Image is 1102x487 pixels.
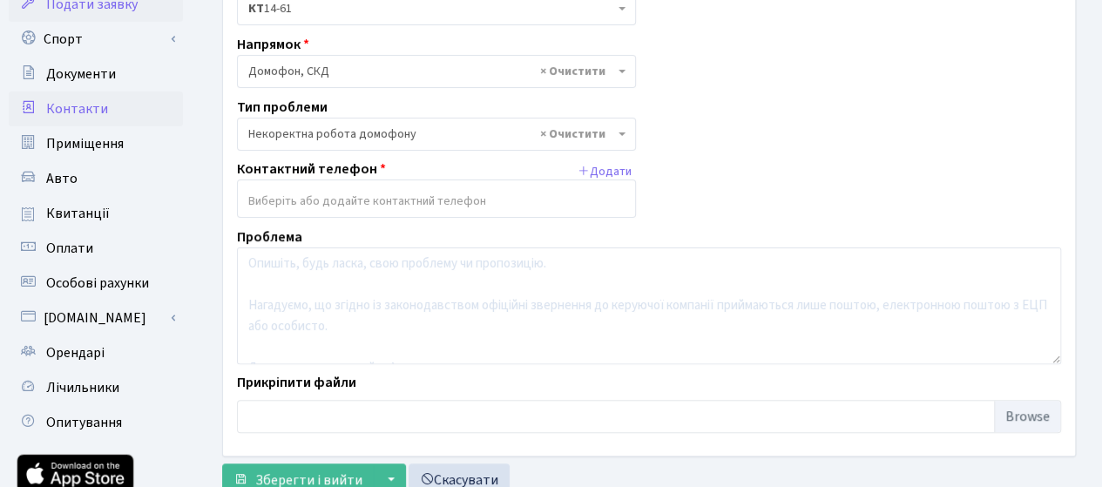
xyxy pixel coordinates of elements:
[9,266,183,301] a: Особові рахунки
[9,22,183,57] a: Спорт
[237,118,636,151] span: Некоректна робота домофону
[9,231,183,266] a: Оплати
[237,55,636,88] span: Домофон, СКД
[46,204,110,223] span: Квитанції
[540,63,605,80] span: Видалити всі елементи
[237,34,309,55] label: Напрямок
[248,63,614,80] span: Домофон, СКД
[46,239,93,258] span: Оплати
[237,97,328,118] label: Тип проблеми
[237,227,302,247] label: Проблема
[237,159,386,179] label: Контактний телефон
[9,161,183,196] a: Авто
[46,169,78,188] span: Авто
[573,159,636,186] button: Додати
[9,370,183,405] a: Лічильники
[9,405,183,440] a: Опитування
[248,125,614,143] span: Некоректна робота домофону
[9,301,183,335] a: [DOMAIN_NAME]
[46,134,124,153] span: Приміщення
[9,196,183,231] a: Квитанції
[237,372,356,393] label: Прикріпити файли
[46,99,108,118] span: Контакти
[46,343,105,362] span: Орендарі
[9,57,183,91] a: Документи
[238,186,635,217] input: Виберіть або додайте контактний телефон
[46,64,116,84] span: Документи
[9,126,183,161] a: Приміщення
[9,91,183,126] a: Контакти
[46,378,119,397] span: Лічильники
[46,413,122,432] span: Опитування
[9,335,183,370] a: Орендарі
[46,274,149,293] span: Особові рахунки
[540,125,605,143] span: Видалити всі елементи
